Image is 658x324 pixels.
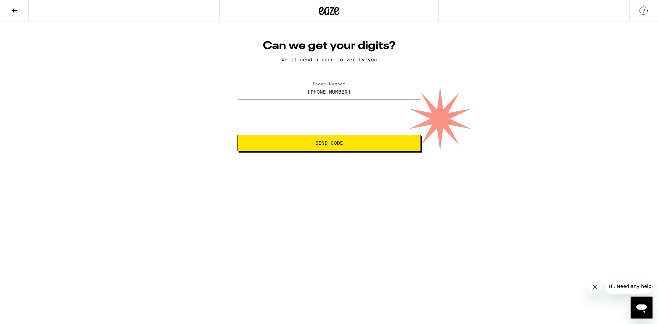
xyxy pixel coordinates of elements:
iframe: Close message [588,280,602,294]
span: Send Code [315,141,343,145]
input: Phone Number [237,84,421,99]
label: Phone Number [313,82,345,86]
p: We'll send a code to verify you [237,57,421,62]
iframe: Message from company [605,279,653,294]
iframe: Button to launch messaging window [631,297,653,319]
h1: Can we get your digits? [237,39,421,53]
button: Send Code [237,135,421,151]
span: Hi. Need any help? [4,5,49,10]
